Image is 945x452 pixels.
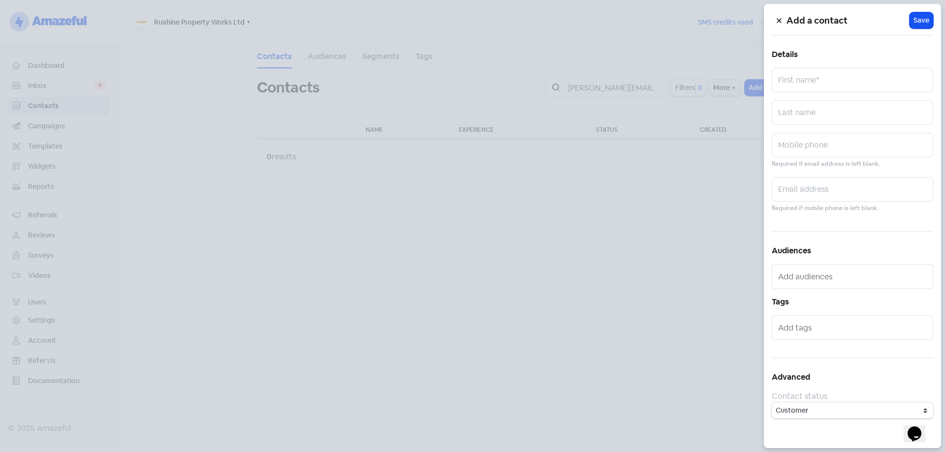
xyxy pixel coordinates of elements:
[910,12,933,29] button: Save
[772,47,933,62] h5: Details
[772,133,933,157] input: Mobile phone
[772,391,933,402] div: Contact status
[772,100,933,125] input: Last name
[772,295,933,309] h5: Tags
[904,413,935,442] iframe: chat widget
[772,204,879,213] small: Required if mobile phone is left blank.
[772,68,933,92] input: First name
[778,269,929,284] input: Add audiences
[772,370,933,385] h5: Advanced
[913,15,929,26] span: Save
[778,320,929,335] input: Add tags
[772,159,880,169] small: Required if email address is left blank.
[772,243,933,258] h5: Audiences
[787,13,910,28] h5: Add a contact
[772,177,933,202] input: Email address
